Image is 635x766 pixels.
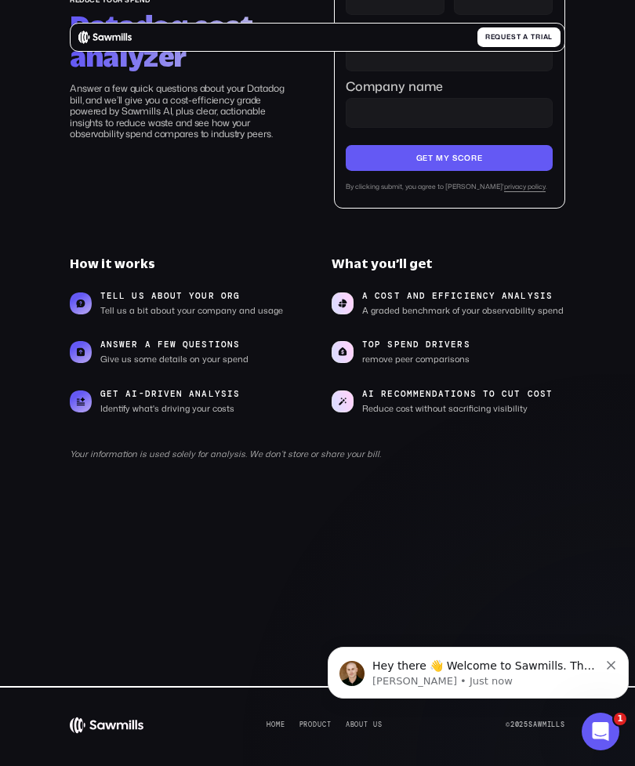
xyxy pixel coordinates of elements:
[271,721,276,729] span: o
[614,713,626,725] span: 1
[506,33,511,41] span: e
[523,33,528,41] span: a
[491,33,495,41] span: e
[362,354,470,365] p: remove peer comparisons
[346,721,383,729] a: Aboutus
[362,339,470,350] p: Top Spend Drivers
[511,33,517,41] span: s
[373,721,378,729] span: u
[477,27,561,47] a: Requestatrial
[359,721,364,729] span: u
[504,183,546,192] a: privacy policy
[317,721,322,729] span: u
[100,291,283,301] p: tell us about your org
[506,721,565,729] div: © Sawmills
[70,83,296,140] p: Answer a few quick questions about your Datadog bill, and we’ll give you a cost-efficiency grade ...
[517,33,521,41] span: t
[378,721,383,729] span: s
[362,403,553,414] p: Reduce cost without sacrificing visibility
[70,10,296,72] h2: Datadog cost analyzer
[364,721,368,729] span: t
[346,183,553,192] div: By clicking submit, you agree to [PERSON_NAME]' .
[321,614,635,724] iframe: Intercom notifications message
[100,305,283,316] p: Tell us a bit about your company and usage
[276,721,281,729] span: m
[303,721,308,729] span: r
[346,79,553,94] label: Company name
[362,305,564,316] p: A graded benchmark of your observability spend
[485,33,491,41] span: R
[332,256,565,271] h3: What you’ll get
[308,721,313,729] span: o
[100,339,249,350] p: answer a few questions
[531,33,535,41] span: t
[322,721,327,729] span: c
[70,256,303,271] h3: How it works
[362,291,564,301] p: A cost and efficiency analysis
[582,713,619,750] iframe: Intercom live chat
[299,721,304,729] span: P
[535,33,541,41] span: r
[100,389,240,399] p: Get AI-driven analysis
[362,389,553,399] p: AI recommendations to cut cost
[350,721,355,729] span: b
[100,354,249,365] p: Give us some details on your spend
[501,33,506,41] span: u
[299,721,332,729] a: Product
[495,33,501,41] span: q
[354,721,359,729] span: o
[70,448,565,459] div: Your information is used solely for analysis. We don’t store or share your bill.
[100,403,240,414] p: Identify what's driving your costs
[267,721,285,729] a: Home
[548,33,553,41] span: l
[346,721,350,729] span: A
[541,33,543,41] span: i
[543,33,549,41] span: a
[267,721,271,729] span: H
[281,721,285,729] span: e
[313,721,317,729] span: d
[510,721,528,729] span: 2025
[327,721,332,729] span: t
